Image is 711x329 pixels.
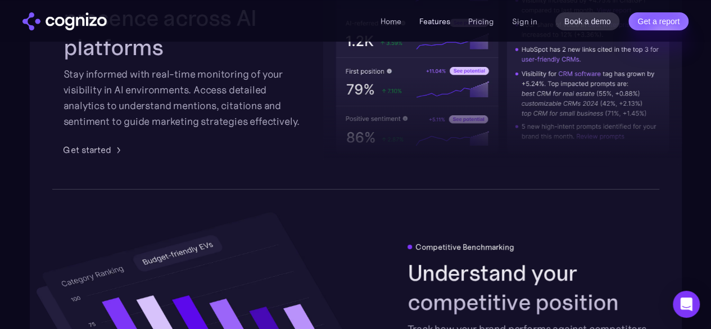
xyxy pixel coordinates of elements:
[31,18,55,27] div: v 4.0.25
[673,291,700,318] div: Open Intercom Messenger
[22,12,107,30] a: home
[628,12,689,30] a: Get a report
[468,16,494,26] a: Pricing
[29,29,80,38] div: Domain: [URL]
[64,143,125,156] a: Get started
[415,242,514,251] div: Competitive Benchmarking
[407,258,648,317] h2: Understand your competitive position
[18,29,27,38] img: website_grey.svg
[381,16,401,26] a: Home
[419,16,450,26] a: Features
[64,143,111,156] div: Get started
[512,15,537,28] a: Sign in
[30,65,39,74] img: tab_domain_overview_orange.svg
[555,12,620,30] a: Book a demo
[43,66,101,74] div: Domain Overview
[112,65,121,74] img: tab_keywords_by_traffic_grey.svg
[124,66,189,74] div: Keywords by Traffic
[18,18,27,27] img: logo_orange.svg
[22,12,107,30] img: cognizo logo
[64,66,304,129] div: Stay informed with real-time monitoring of your visibility in AI environments. Access detailed an...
